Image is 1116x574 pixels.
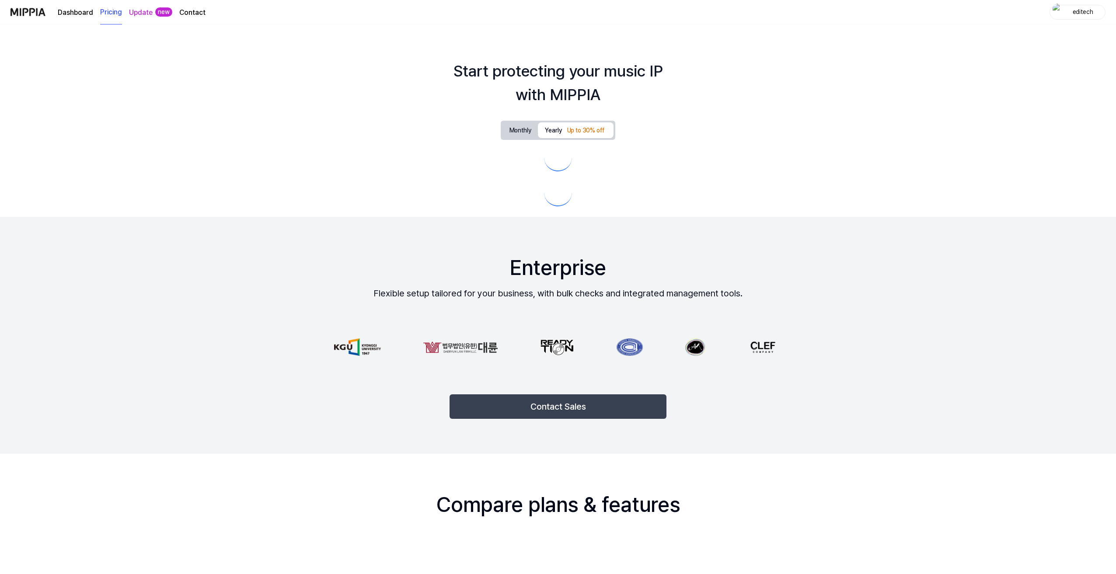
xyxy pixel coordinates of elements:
button: Monthly [502,122,538,139]
img: partner-logo-1 [421,338,496,356]
a: Contact [179,7,206,18]
button: Contact Sales [450,394,666,419]
div: new [155,7,172,17]
img: partner-logo-2 [538,338,572,356]
div: Up to 30% off [565,124,607,137]
img: partner-logo-3 [614,338,641,356]
button: profileeditech [1050,5,1106,20]
div: Enterprise [510,252,606,283]
img: profile [1053,3,1063,21]
a: Update [129,7,153,18]
img: partner-logo-4 [683,338,703,356]
div: Compare plans & features [436,489,680,520]
a: Pricing [100,0,122,24]
img: partner-logo-0 [332,338,379,356]
div: editech [1066,7,1100,17]
div: Flexible setup tailored for your business, with bulk checks and integrated management tools. [373,287,743,300]
img: partner-logo-5 [745,338,777,356]
a: Dashboard [58,7,93,18]
button: Yearly [538,122,614,138]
